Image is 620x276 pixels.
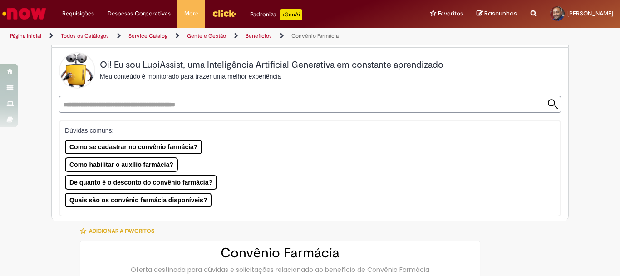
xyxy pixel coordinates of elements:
span: More [184,9,198,18]
h2: Oi! Eu sou LupiAssist, uma Inteligência Artificial Generativa em constante aprendizado [100,60,443,70]
span: Despesas Corporativas [108,9,171,18]
img: Lupi [59,52,95,89]
a: Benefícios [246,32,272,40]
span: Rascunhos [484,9,517,18]
a: Convênio Farmácia [291,32,339,40]
span: Adicionar a Favoritos [89,227,154,235]
a: Gente e Gestão [187,32,226,40]
a: Página inicial [10,32,41,40]
span: Favoritos [438,9,463,18]
span: [PERSON_NAME] [567,10,613,17]
button: De quanto é o desconto do convênio farmácia? [65,175,217,190]
p: +GenAi [280,9,302,20]
span: Requisições [62,9,94,18]
div: Oferta destinada para dúvidas e solicitações relacionado ao benefício de Convênio Farmácia [89,265,471,274]
div: Padroniza [250,9,302,20]
a: Rascunhos [477,10,517,18]
button: Como habilitar o auxílio farmácia? [65,157,178,172]
input: Submit [545,96,561,112]
button: Quais são os convênio farmácia disponíveis? [65,193,212,207]
button: Como se cadastrar no convênio farmácia? [65,140,202,154]
h2: Convênio Farmácia [89,246,471,261]
a: Service Catalog [128,32,167,40]
span: Meu conteúdo é monitorado para trazer uma melhor experiência [100,73,281,80]
button: Adicionar a Favoritos [80,221,159,241]
img: ServiceNow [1,5,48,23]
ul: Trilhas de página [7,28,407,45]
p: Dúvidas comuns: [65,126,548,135]
img: click_logo_yellow_360x200.png [212,6,236,20]
a: Todos os Catálogos [61,32,109,40]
